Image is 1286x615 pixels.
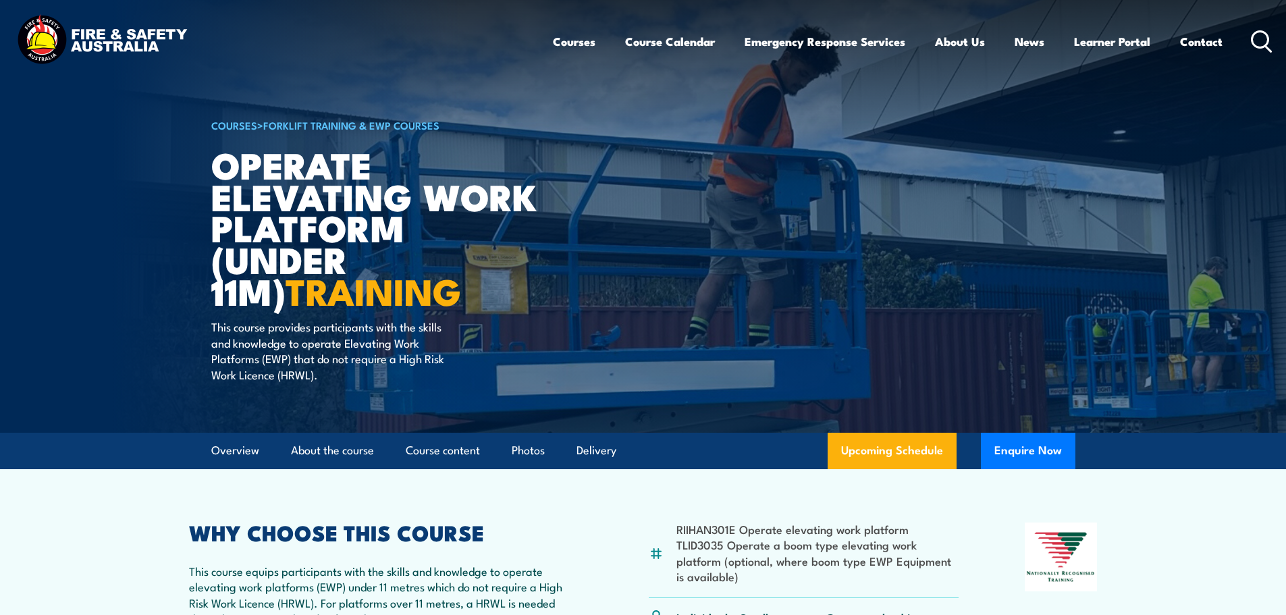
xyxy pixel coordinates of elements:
[211,149,545,306] h1: Operate Elevating Work Platform (under 11m)
[211,117,545,133] h6: >
[1180,24,1223,59] a: Contact
[745,24,905,59] a: Emergency Response Services
[676,537,959,584] li: TLID3035 Operate a boom type elevating work platform (optional, where boom type EWP Equipment is ...
[291,433,374,469] a: About the course
[828,433,957,469] a: Upcoming Schedule
[1015,24,1044,59] a: News
[577,433,616,469] a: Delivery
[211,319,458,382] p: This course provides participants with the skills and knowledge to operate Elevating Work Platfor...
[286,262,461,318] strong: TRAINING
[406,433,480,469] a: Course content
[1074,24,1150,59] a: Learner Portal
[935,24,985,59] a: About Us
[189,523,583,541] h2: WHY CHOOSE THIS COURSE
[676,521,959,537] li: RIIHAN301E Operate elevating work platform
[553,24,595,59] a: Courses
[211,433,259,469] a: Overview
[263,117,439,132] a: Forklift Training & EWP Courses
[981,433,1075,469] button: Enquire Now
[512,433,545,469] a: Photos
[211,117,257,132] a: COURSES
[1025,523,1098,591] img: Nationally Recognised Training logo.
[625,24,715,59] a: Course Calendar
